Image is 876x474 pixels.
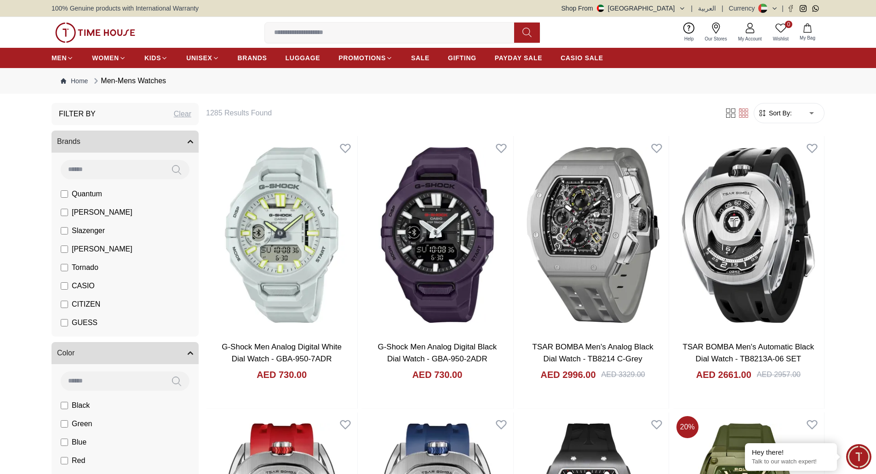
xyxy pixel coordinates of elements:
[174,109,191,120] div: Clear
[72,418,92,429] span: Green
[61,264,68,271] input: Tornado
[679,21,699,44] a: Help
[378,343,497,363] a: G-Shock Men Analog Digital Black Dial Watch - GBA-950-2ADR
[701,35,731,42] span: Our Stores
[57,136,80,147] span: Brands
[206,136,357,334] img: G-Shock Men Analog Digital White Dial Watch - GBA-950-7ADR
[785,21,792,28] span: 0
[338,50,393,66] a: PROMOTIONS
[676,416,699,438] span: 20 %
[52,131,199,153] button: Brands
[186,53,212,63] span: UNISEX
[238,53,267,63] span: BRANDS
[257,368,307,381] h4: AED 730.00
[412,368,462,381] h4: AED 730.00
[52,50,74,66] a: MEN
[729,4,759,13] div: Currency
[144,50,168,66] a: KIDS
[757,369,801,380] div: AED 2957.00
[411,50,429,66] a: SALE
[696,368,751,381] h4: AED 2661.00
[540,368,595,381] h4: AED 2996.00
[72,437,86,448] span: Blue
[61,301,68,308] input: CITIZEN
[561,4,686,13] button: Shop From[GEOGRAPHIC_DATA]
[55,23,135,43] img: ...
[691,4,693,13] span: |
[673,136,824,334] img: TSAR BOMBA Men's Automatic Black Dial Watch - TB8213A-06 SET
[72,262,98,273] span: Tornado
[61,319,68,326] input: GUESS
[72,207,132,218] span: [PERSON_NAME]
[517,136,669,334] img: TSAR BOMBA Men's Analog Black Dial Watch - TB8214 C-Grey
[72,400,90,411] span: Black
[411,53,429,63] span: SALE
[361,136,513,334] img: G-Shock Men Analog Digital Black Dial Watch - GBA-950-2ADR
[206,108,713,119] h6: 1285 Results Found
[72,299,100,310] span: CITIZEN
[52,4,199,13] span: 100% Genuine products with International Warranty
[186,50,219,66] a: UNISEX
[238,50,267,66] a: BRANDS
[734,35,766,42] span: My Account
[52,342,199,364] button: Color
[61,209,68,216] input: [PERSON_NAME]
[72,225,105,236] span: Slazenger
[72,455,85,466] span: Red
[532,343,653,363] a: TSAR BOMBA Men's Analog Black Dial Watch - TB8214 C-Grey
[681,35,698,42] span: Help
[61,246,68,253] input: [PERSON_NAME]
[448,50,476,66] a: GIFTING
[597,5,604,12] img: United Arab Emirates
[92,50,126,66] a: WOMEN
[338,53,386,63] span: PROMOTIONS
[495,53,542,63] span: PAYDAY SALE
[61,420,68,428] input: Green
[72,336,99,347] span: ORIENT
[92,75,166,86] div: Men-Mens Watches
[800,5,807,12] a: Instagram
[561,53,603,63] span: CASIO SALE
[52,68,824,94] nav: Breadcrumb
[72,244,132,255] span: [PERSON_NAME]
[698,4,716,13] button: العربية
[448,53,476,63] span: GIFTING
[57,348,74,359] span: Color
[61,227,68,234] input: Slazenger
[767,109,792,118] span: Sort By:
[796,34,819,41] span: My Bag
[61,76,88,86] a: Home
[601,369,645,380] div: AED 3329.00
[61,457,68,464] input: Red
[59,109,96,120] h3: Filter By
[752,458,830,466] p: Talk to our watch expert!
[812,5,819,12] a: Whatsapp
[61,402,68,409] input: Black
[61,190,68,198] input: Quantum
[222,343,342,363] a: G-Shock Men Analog Digital White Dial Watch - GBA-950-7ADR
[72,188,102,200] span: Quantum
[72,317,97,328] span: GUESS
[787,5,794,12] a: Facebook
[767,21,794,44] a: 0Wishlist
[683,343,814,363] a: TSAR BOMBA Men's Automatic Black Dial Watch - TB8213A-06 SET
[846,444,871,469] div: Chat Widget
[144,53,161,63] span: KIDS
[92,53,119,63] span: WOMEN
[752,448,830,457] div: Hey there!
[699,21,733,44] a: Our Stores
[61,282,68,290] input: CASIO
[782,4,784,13] span: |
[286,53,321,63] span: LUGGAGE
[52,53,67,63] span: MEN
[794,22,821,43] button: My Bag
[61,439,68,446] input: Blue
[758,109,792,118] button: Sort By:
[72,280,95,291] span: CASIO
[721,4,723,13] span: |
